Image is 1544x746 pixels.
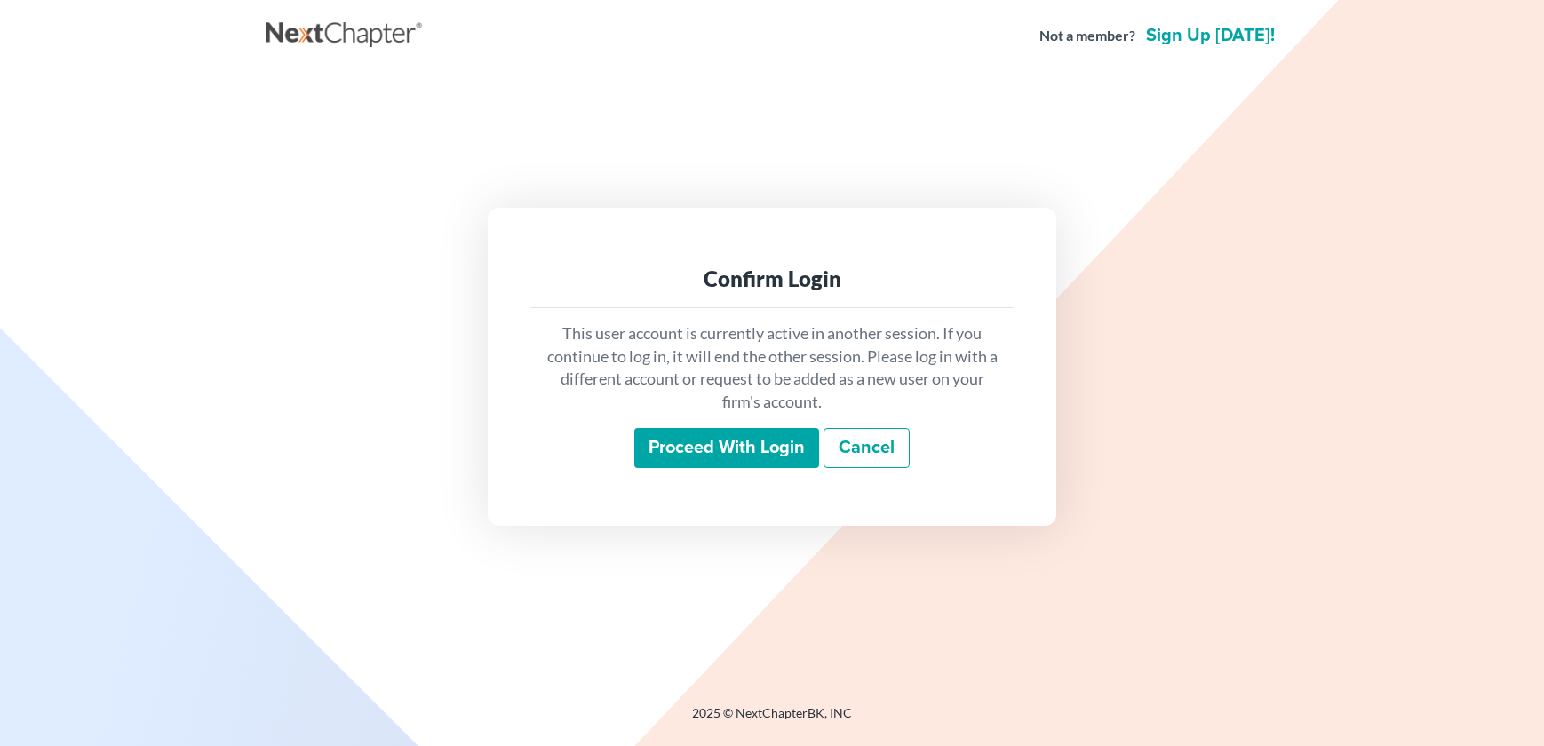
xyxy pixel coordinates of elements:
[545,322,999,414] p: This user account is currently active in another session. If you continue to log in, it will end ...
[266,704,1278,736] div: 2025 © NextChapterBK, INC
[824,428,910,469] a: Cancel
[545,265,999,293] div: Confirm Login
[634,428,819,469] input: Proceed with login
[1142,27,1278,44] a: Sign up [DATE]!
[1039,26,1135,46] strong: Not a member?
